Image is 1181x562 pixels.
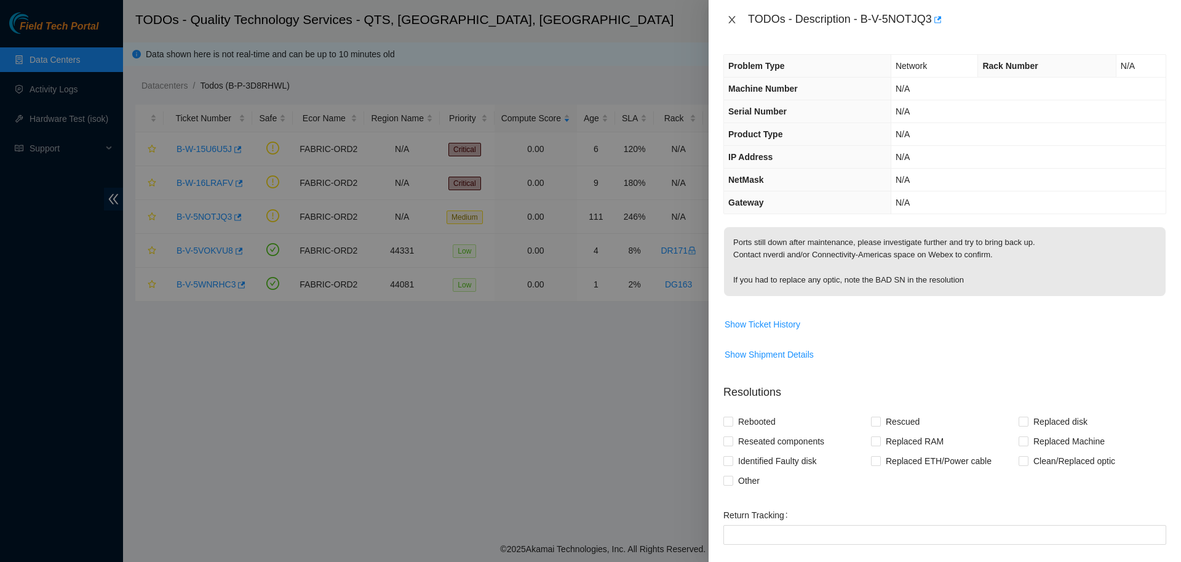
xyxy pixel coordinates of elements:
[881,432,948,451] span: Replaced RAM
[896,175,910,185] span: N/A
[896,61,927,71] span: Network
[896,84,910,94] span: N/A
[728,152,773,162] span: IP Address
[982,61,1038,71] span: Rack Number
[1028,412,1092,432] span: Replaced disk
[723,14,741,26] button: Close
[728,129,782,139] span: Product Type
[1028,451,1120,471] span: Clean/Replaced optic
[724,227,1166,296] p: Ports still down after maintenance, please investigate further and try to bring back up. Contact ...
[727,15,737,25] span: close
[728,175,764,185] span: NetMask
[733,451,822,471] span: Identified Faulty disk
[733,412,781,432] span: Rebooted
[1121,61,1135,71] span: N/A
[723,374,1166,401] p: Resolutions
[728,106,787,116] span: Serial Number
[728,84,798,94] span: Machine Number
[881,451,996,471] span: Replaced ETH/Power cable
[896,152,910,162] span: N/A
[724,315,801,334] button: Show Ticket History
[881,412,925,432] span: Rescued
[896,106,910,116] span: N/A
[733,471,765,491] span: Other
[748,10,1166,30] div: TODOs - Description - B-V-5NOTJQ3
[728,61,785,71] span: Problem Type
[1028,432,1110,451] span: Replaced Machine
[728,198,764,207] span: Gateway
[724,345,814,364] button: Show Shipment Details
[896,198,910,207] span: N/A
[733,432,829,451] span: Reseated components
[723,525,1166,545] input: Return Tracking
[896,129,910,139] span: N/A
[725,348,814,361] span: Show Shipment Details
[725,318,800,331] span: Show Ticket History
[723,505,793,525] label: Return Tracking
